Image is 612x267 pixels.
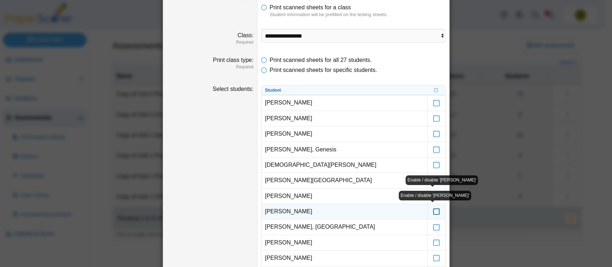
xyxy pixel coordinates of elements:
td: [PERSON_NAME] [261,189,427,204]
td: [PERSON_NAME] [261,95,427,111]
td: [PERSON_NAME] [261,204,427,219]
td: [PERSON_NAME] [261,251,427,266]
td: [PERSON_NAME], [GEOGRAPHIC_DATA] [261,219,427,235]
div: Enable / disable '[PERSON_NAME]' [405,175,478,185]
td: [PERSON_NAME], Genesis [261,142,427,157]
td: [DEMOGRAPHIC_DATA][PERSON_NAME] [261,157,427,173]
span: Print scanned sheets for all 27 students. [270,57,372,63]
span: Print scanned sheets for a class [270,4,351,10]
dfn: Required [167,39,253,45]
span: Print scanned sheets for specific students. [270,67,377,73]
td: [PERSON_NAME][GEOGRAPHIC_DATA] [261,173,427,188]
label: Print class type [213,57,253,63]
th: Student [261,86,427,96]
dfn: Required [167,64,253,70]
label: Select students [213,86,253,92]
dfn: Student information will be prefilled on the testing sheets. [270,11,446,18]
td: [PERSON_NAME] [261,111,427,126]
td: [PERSON_NAME] [261,235,427,251]
td: [PERSON_NAME] [261,126,427,142]
label: Class [237,32,253,38]
div: Enable / disable '[PERSON_NAME]' [399,191,471,200]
